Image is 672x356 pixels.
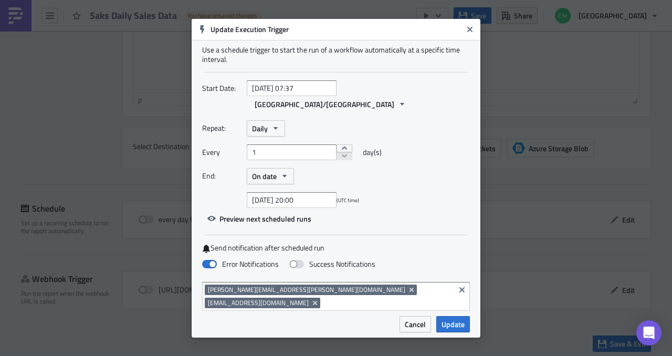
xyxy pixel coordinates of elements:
button: increment [337,144,352,153]
label: Start Date: [202,80,241,96]
button: Remove Tag [407,285,417,295]
h6: Update Execution Trigger [211,25,463,34]
button: Remove Tag [311,298,320,308]
button: Preview next scheduled runs [202,211,317,227]
div: Open Intercom Messenger [636,320,661,345]
span: Preview next scheduled runs [219,213,311,224]
label: End: [202,168,241,184]
button: Cancel [400,316,431,332]
button: On date [247,168,294,184]
button: Clear selected items [456,284,468,296]
label: Repeat: [202,120,241,136]
button: Update [436,316,470,332]
span: day(s) [363,144,382,160]
span: [PERSON_NAME][EMAIL_ADDRESS][PERSON_NAME][DOMAIN_NAME] [208,285,405,295]
button: Daily [247,120,285,137]
input: YYYY-MM-DD HH:mm [247,80,337,96]
span: Update [442,319,465,330]
span: [GEOGRAPHIC_DATA]/[GEOGRAPHIC_DATA] [255,99,394,110]
span: On date [252,171,277,182]
button: Close [462,22,478,37]
body: Rich Text Area. Press ALT-0 for help. [4,4,501,13]
span: [EMAIL_ADDRESS][DOMAIN_NAME] [208,298,309,308]
label: Success Notifications [289,259,375,269]
div: Use a schedule trigger to start the run of a workflow automatically at a specific time interval. [202,45,470,64]
label: Every [202,144,241,160]
label: Send notification after scheduled run [202,243,470,253]
span: (UTC time) [337,196,359,204]
span: Daily [252,123,268,134]
label: Error Notifications [202,259,279,269]
span: Cancel [405,319,426,330]
button: [GEOGRAPHIC_DATA]/[GEOGRAPHIC_DATA] [249,96,412,112]
input: YYYY-MM-DD HH:mm [247,192,337,208]
button: decrement [337,152,352,160]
